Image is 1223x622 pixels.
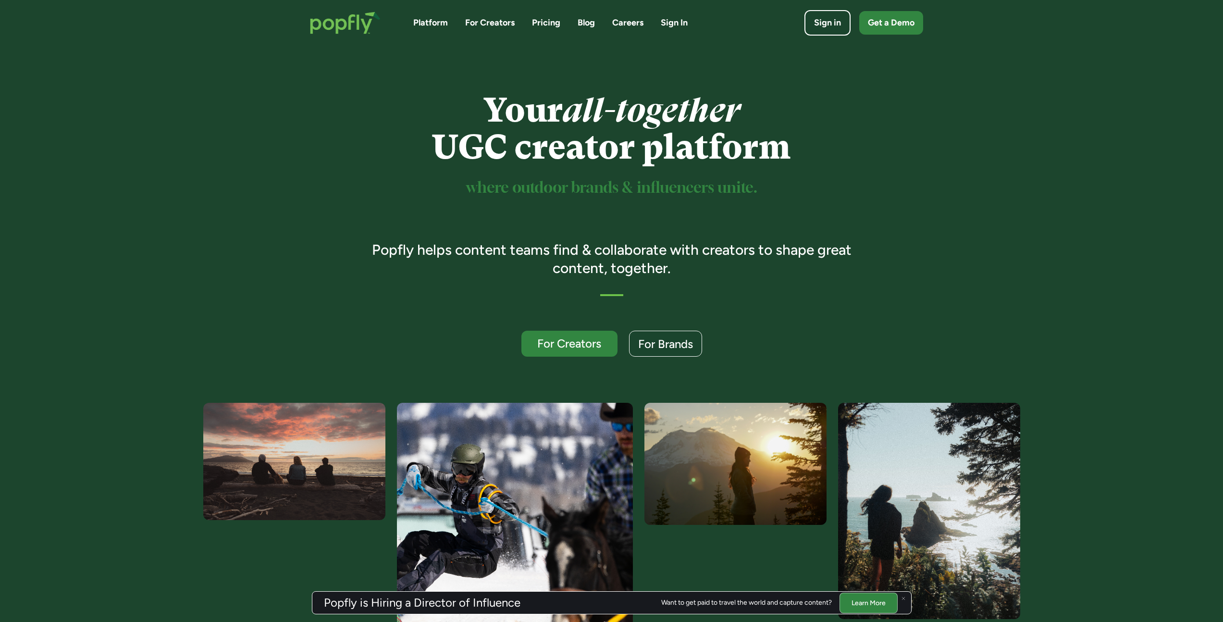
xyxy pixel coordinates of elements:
[300,2,390,44] a: home
[358,92,865,166] h1: Your UGC creator platform
[530,337,609,349] div: For Creators
[840,592,898,613] a: Learn More
[358,241,865,277] h3: Popfly helps content teams find & collaborate with creators to shape great content, together.
[638,338,693,350] div: For Brands
[661,599,832,607] div: Want to get paid to travel the world and capture content?
[532,17,560,29] a: Pricing
[563,91,740,130] em: all-together
[629,331,702,357] a: For Brands
[324,597,520,609] h3: Popfly is Hiring a Director of Influence
[661,17,688,29] a: Sign In
[814,17,841,29] div: Sign in
[465,17,515,29] a: For Creators
[521,331,618,357] a: For Creators
[868,17,914,29] div: Get a Demo
[859,11,923,35] a: Get a Demo
[804,10,851,36] a: Sign in
[612,17,643,29] a: Careers
[466,181,757,196] sup: where outdoor brands & influencers unite.
[578,17,595,29] a: Blog
[413,17,448,29] a: Platform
